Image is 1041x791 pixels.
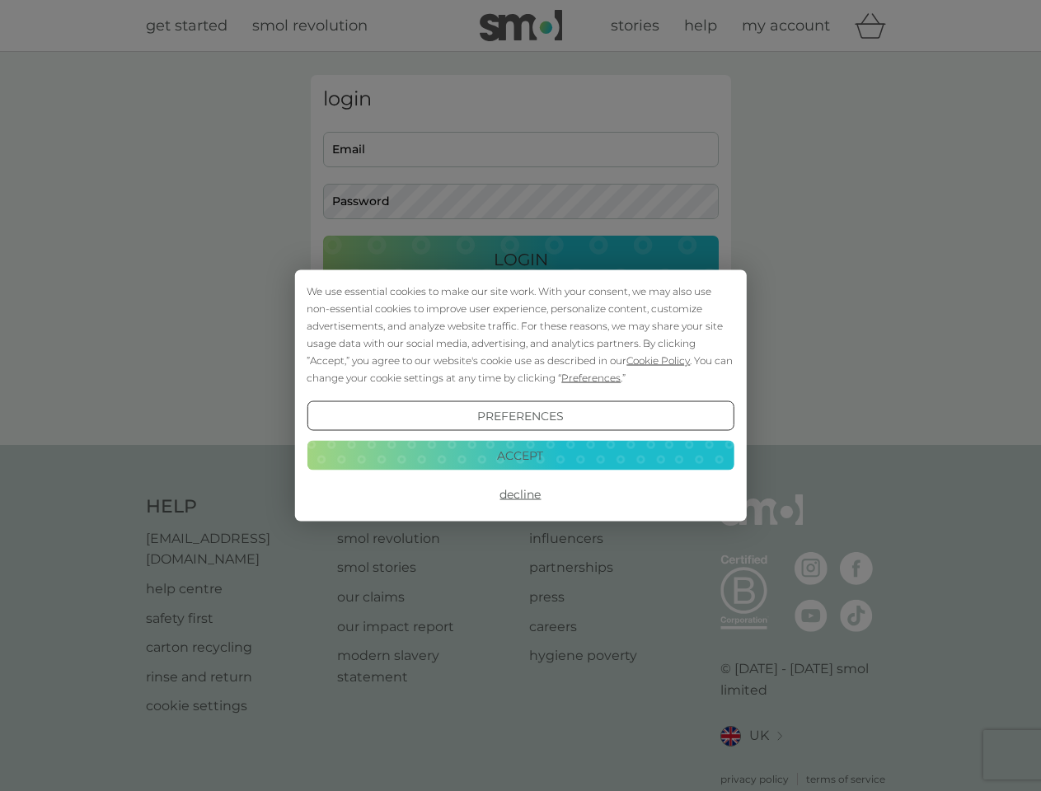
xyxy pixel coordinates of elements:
[307,480,734,509] button: Decline
[307,440,734,470] button: Accept
[561,372,621,384] span: Preferences
[294,270,746,522] div: Cookie Consent Prompt
[307,283,734,386] div: We use essential cookies to make our site work. With your consent, we may also use non-essential ...
[626,354,690,367] span: Cookie Policy
[307,401,734,431] button: Preferences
